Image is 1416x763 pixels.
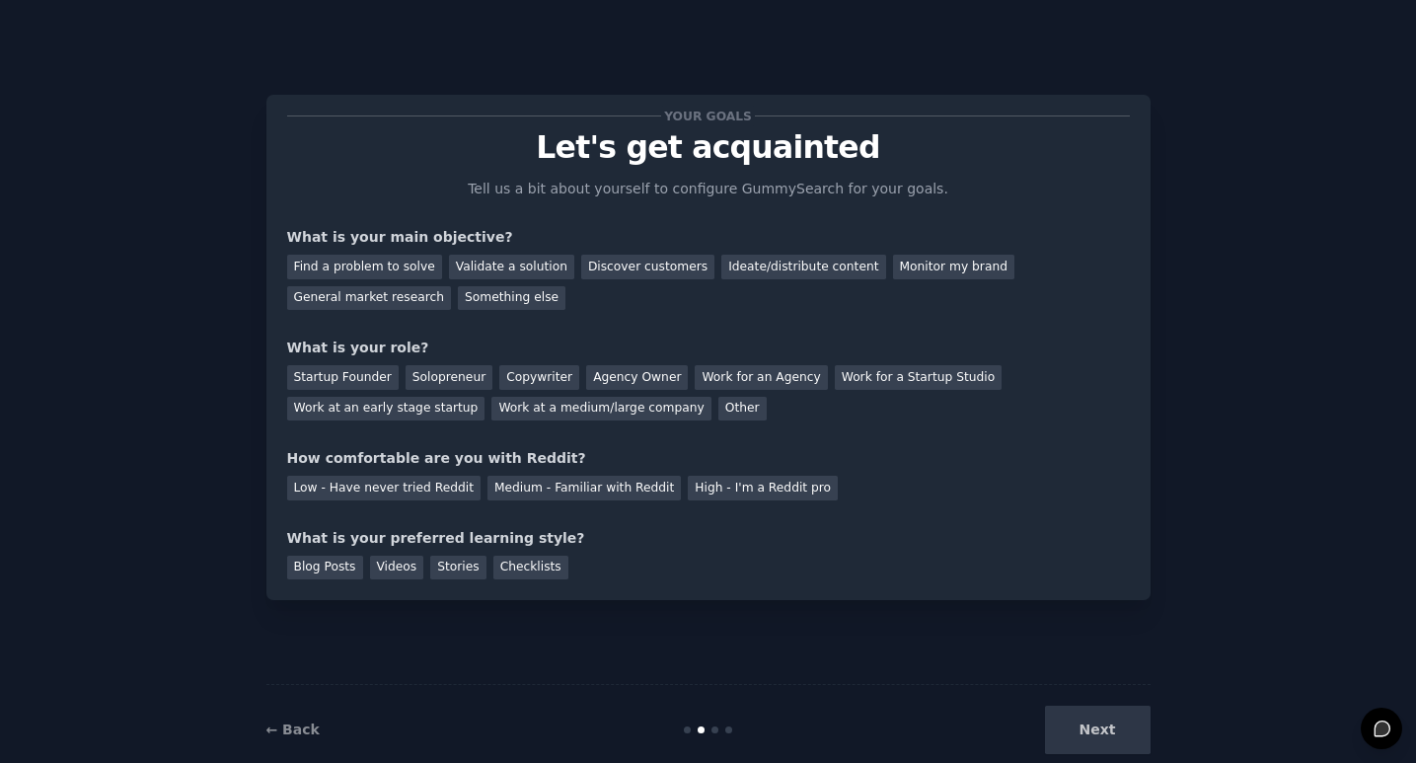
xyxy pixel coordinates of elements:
div: Other [718,397,767,421]
div: General market research [287,286,452,311]
div: Work for a Startup Studio [835,365,1002,390]
div: Validate a solution [449,255,574,279]
p: Let's get acquainted [287,130,1130,165]
p: Tell us a bit about yourself to configure GummySearch for your goals. [460,179,957,199]
div: What is your preferred learning style? [287,528,1130,549]
div: Blog Posts [287,556,363,580]
div: Work at an early stage startup [287,397,485,421]
div: Startup Founder [287,365,399,390]
div: Checklists [493,556,568,580]
div: Medium - Familiar with Reddit [487,476,681,500]
div: How comfortable are you with Reddit? [287,448,1130,469]
div: Find a problem to solve [287,255,442,279]
div: Stories [430,556,485,580]
div: What is your main objective? [287,227,1130,248]
div: Ideate/distribute content [721,255,885,279]
a: ← Back [266,722,320,737]
div: Work for an Agency [695,365,827,390]
div: Monitor my brand [893,255,1014,279]
div: Videos [370,556,424,580]
div: Low - Have never tried Reddit [287,476,481,500]
div: Agency Owner [586,365,688,390]
div: High - I'm a Reddit pro [688,476,838,500]
div: What is your role? [287,338,1130,358]
div: Solopreneur [406,365,492,390]
span: Your goals [661,106,756,126]
div: Copywriter [499,365,579,390]
div: Discover customers [581,255,714,279]
div: Something else [458,286,565,311]
div: Work at a medium/large company [491,397,710,421]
